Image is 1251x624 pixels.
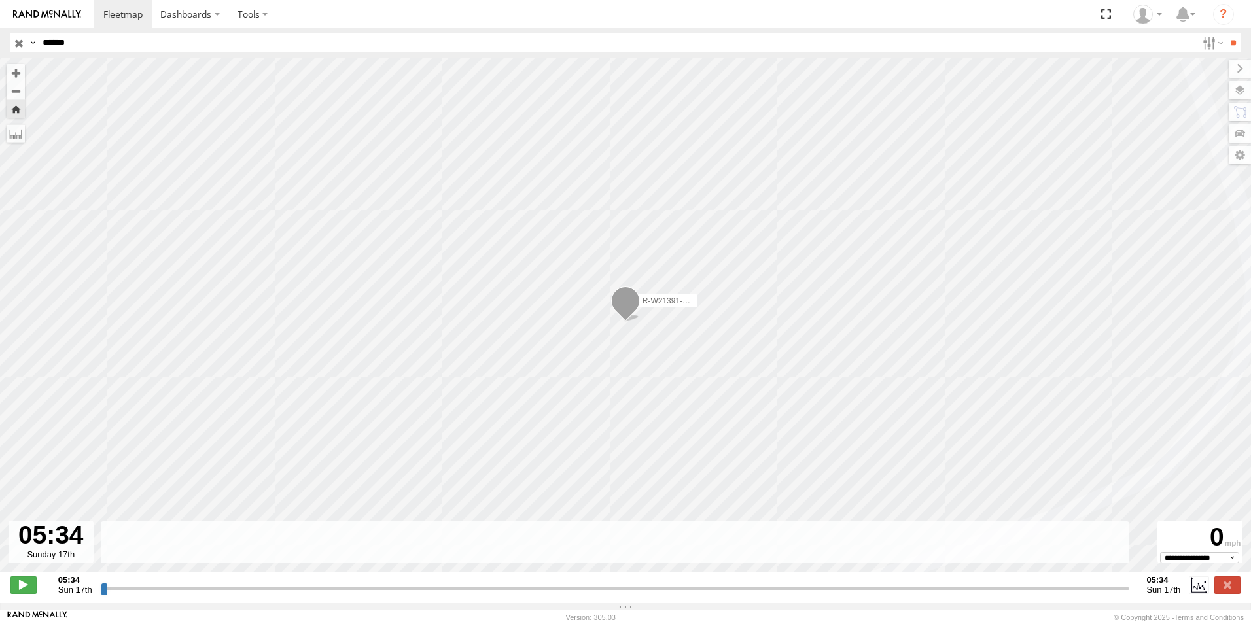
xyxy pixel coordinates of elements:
div: Jose Cortez [1129,5,1167,24]
strong: 05:34 [1146,575,1180,585]
a: Terms and Conditions [1174,614,1244,621]
button: Zoom in [7,64,25,82]
span: Sun 17th Aug 2025 [58,585,92,595]
strong: 05:34 [58,575,92,585]
span: Sun 17th Aug 2025 [1146,585,1180,595]
label: Map Settings [1229,146,1251,164]
img: rand-logo.svg [13,10,81,19]
button: Zoom out [7,82,25,100]
label: Search Query [27,33,38,52]
div: Version: 305.03 [566,614,616,621]
label: Search Filter Options [1197,33,1225,52]
label: Close [1214,576,1241,593]
a: Visit our Website [7,611,67,624]
button: Zoom Home [7,100,25,118]
div: © Copyright 2025 - [1114,614,1244,621]
i: ? [1213,4,1234,25]
label: Play/Stop [10,576,37,593]
label: Measure [7,124,25,143]
span: R-W21391-Swing [643,296,704,305]
div: 0 [1159,523,1241,552]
